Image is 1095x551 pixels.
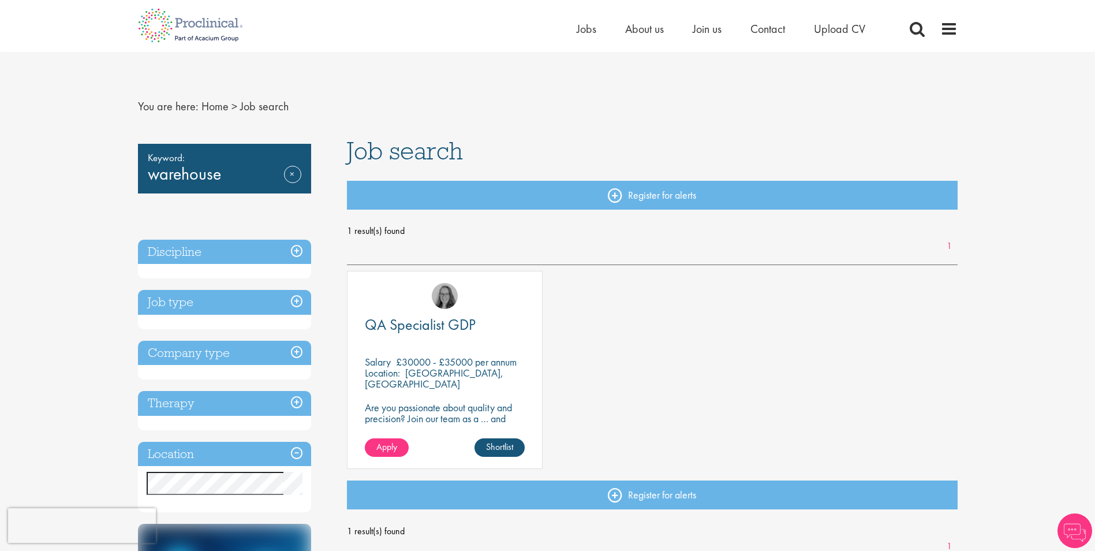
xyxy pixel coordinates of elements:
[347,135,463,166] span: Job search
[432,283,458,309] img: Ingrid Aymes
[284,166,301,199] a: Remove
[625,21,664,36] a: About us
[347,222,958,240] span: 1 result(s) found
[138,99,199,114] span: You are here:
[201,99,229,114] a: breadcrumb link
[750,21,785,36] a: Contact
[8,508,156,543] iframe: reCAPTCHA
[138,391,311,416] h3: Therapy
[396,355,517,368] p: £30000 - £35000 per annum
[814,21,865,36] a: Upload CV
[376,441,397,453] span: Apply
[347,481,958,509] a: Register for alerts
[693,21,722,36] a: Join us
[138,144,311,193] div: warehouse
[347,523,958,540] span: 1 result(s) found
[240,99,289,114] span: Job search
[138,240,311,265] h3: Discipline
[365,366,400,379] span: Location:
[138,290,311,315] h3: Job type
[231,99,237,114] span: >
[365,315,476,334] span: QA Specialist GDP
[347,181,958,210] a: Register for alerts
[474,438,525,457] a: Shortlist
[365,438,409,457] a: Apply
[138,341,311,366] h3: Company type
[365,318,525,332] a: QA Specialist GDP
[365,402,525,446] p: Are you passionate about quality and precision? Join our team as a … and help ensure top-tier sta...
[148,150,301,166] span: Keyword:
[1057,513,1092,548] img: Chatbot
[138,442,311,467] h3: Location
[941,240,958,253] a: 1
[365,355,391,368] span: Salary
[577,21,596,36] a: Jobs
[365,366,503,390] p: [GEOGRAPHIC_DATA], [GEOGRAPHIC_DATA]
